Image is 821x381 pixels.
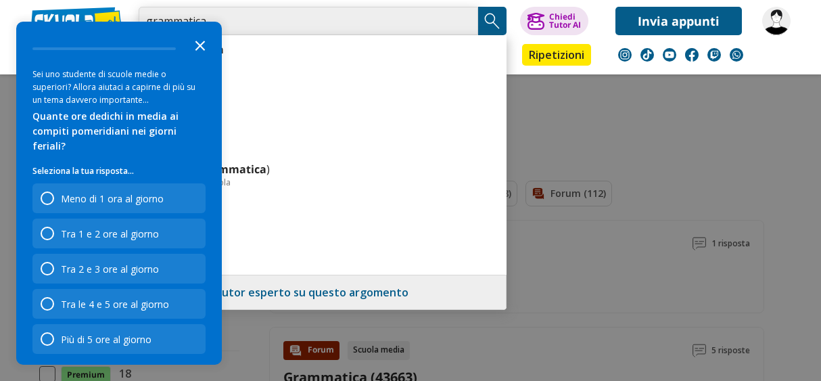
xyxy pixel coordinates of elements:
p: Seleziona la tua risposta... [32,164,206,178]
div: Meno di 1 ora al giorno [61,192,164,205]
div: Tra 1 e 2 ore al giorno [61,227,159,240]
img: twitch [707,48,721,62]
a: Lagrammatica [145,42,500,57]
b: grammatica [200,162,266,177]
img: instagram [618,48,632,62]
img: giusy1964 [762,7,791,35]
a: GRAMMATICA [145,242,500,256]
button: Close the survey [187,31,214,58]
a: Grammatica! [145,202,500,217]
input: Cerca appunti, riassunti o versioni [139,7,478,35]
a: Ripetizioni [522,44,591,66]
div: Italiano [145,97,500,108]
a: Invia appunti [615,7,742,35]
div: Italiano [145,217,500,228]
button: Search Button [478,7,507,35]
div: Chiedi Tutor AI [549,13,581,29]
div: Più di 5 ore al giorno [32,324,206,354]
img: youtube [663,48,676,62]
div: Quante ore dedichi in media ai compiti pomeridiani nei giorni feriali? [32,109,206,154]
img: Cerca appunti, riassunti o versioni [482,11,502,31]
button: ChiediTutor AI [520,7,588,35]
div: Sei uno studente di scuole medie o superiori? Allora aiutaci a capirne di più su un tema davvero ... [32,68,206,106]
div: Più di 5 ore al giorno [61,333,151,346]
div: Italiano [145,57,500,68]
div: Italiano [145,137,500,148]
div: Italiano [145,256,500,268]
img: facebook [685,48,699,62]
div: Tra 2 e 3 ore al giorno [61,263,159,275]
div: Survey [16,22,222,365]
a: Trova un tutor esperto su questo argomento [166,285,408,300]
a: Grammatica!! [145,82,500,97]
div: Tra le 4 e 5 ore al giorno [61,298,169,311]
div: Meno di 1 ora al giorno [32,183,206,213]
a: Grammatica... [145,122,500,137]
img: tiktok [640,48,654,62]
a: Spagnolo (grammatica) [145,162,500,177]
div: Tra le 4 e 5 ore al giorno [32,289,206,319]
img: WhatsApp [730,48,743,62]
div: Grammatica Spagnola [145,177,500,188]
div: Tra 1 e 2 ore al giorno [32,219,206,248]
div: Tra 2 e 3 ore al giorno [32,254,206,284]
